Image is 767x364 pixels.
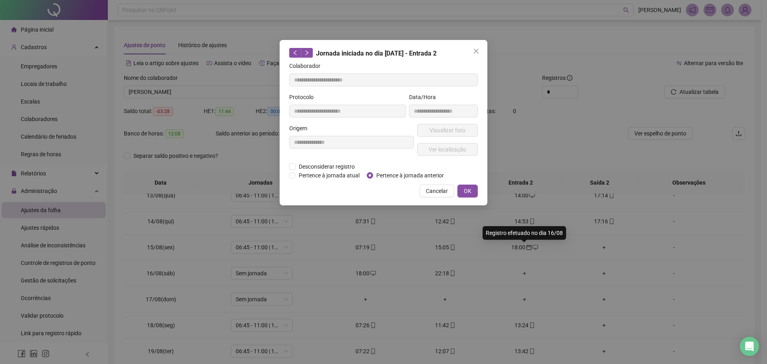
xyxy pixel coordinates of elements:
button: Visualizar foto [417,124,478,137]
span: Pertence à jornada atual [296,171,363,180]
label: Protocolo [289,93,319,101]
span: Cancelar [426,187,448,195]
label: Origem [289,124,312,133]
span: left [292,50,298,56]
label: Colaborador [289,62,326,70]
span: Desconsiderar registro [296,162,358,171]
button: right [301,48,313,58]
button: Close [470,45,483,58]
span: right [304,50,310,56]
label: Data/Hora [409,93,441,101]
button: Ver localização [417,143,478,156]
div: Open Intercom Messenger [740,337,759,356]
div: Jornada iniciada no dia [DATE] - Entrada 2 [289,48,478,58]
span: OK [464,187,471,195]
span: Pertence à jornada anterior [373,171,447,180]
button: left [289,48,301,58]
button: OK [457,185,478,197]
span: close [473,48,479,54]
button: Cancelar [419,185,454,197]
